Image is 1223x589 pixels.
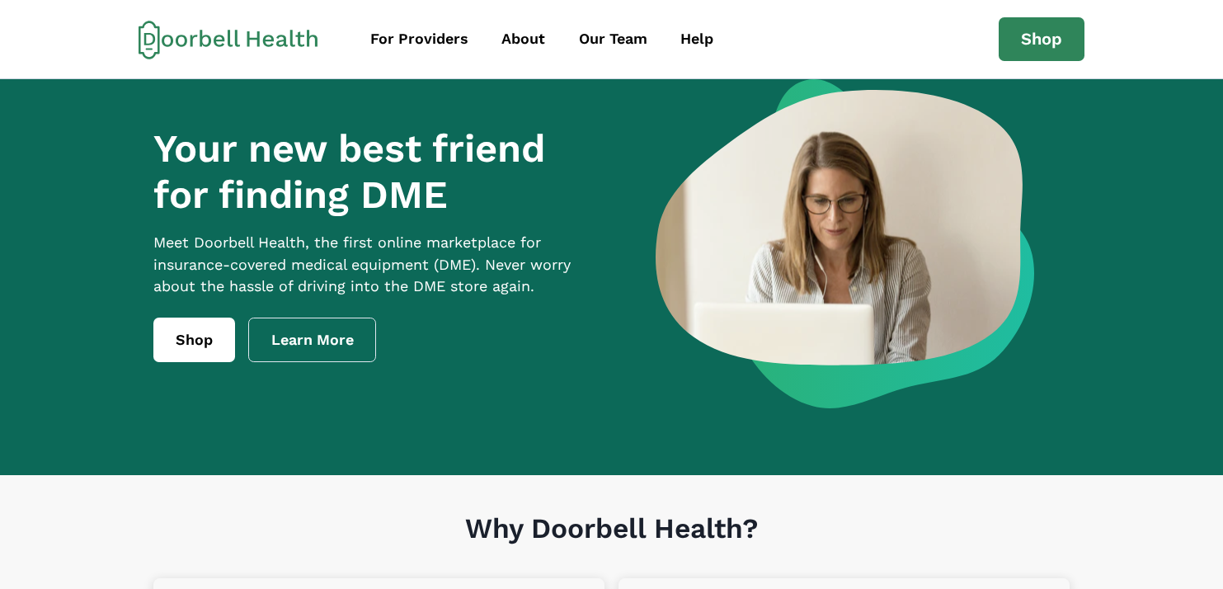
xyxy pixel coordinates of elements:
a: Help [666,21,728,58]
div: Our Team [579,28,647,50]
h1: Your new best friend for finding DME [153,125,602,219]
a: Shop [999,17,1084,62]
div: About [501,28,545,50]
a: About [487,21,560,58]
a: Learn More [248,318,377,362]
p: Meet Doorbell Health, the first online marketplace for insurance-covered medical equipment (DME).... [153,232,602,299]
div: Help [680,28,713,50]
a: For Providers [355,21,483,58]
img: a woman looking at a computer [656,79,1034,408]
a: Shop [153,318,235,362]
a: Our Team [564,21,662,58]
div: For Providers [370,28,468,50]
h1: Why Doorbell Health? [153,512,1070,579]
